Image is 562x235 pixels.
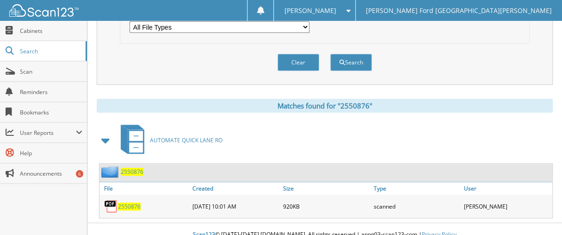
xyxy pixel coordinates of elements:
[104,199,118,213] img: PDF.png
[115,122,222,159] a: AUTOMATE QUICK LANE RO
[281,182,371,195] a: Size
[190,197,281,216] div: [DATE] 10:01 AM
[462,197,552,216] div: [PERSON_NAME]
[150,136,222,144] span: AUTOMATE QUICK LANE RO
[118,203,141,210] a: 2550876
[462,182,552,195] a: User
[278,54,319,71] button: Clear
[20,68,82,76] span: Scan
[121,168,143,176] a: 2550876
[371,197,462,216] div: scanned
[101,166,121,178] img: folder2.png
[76,170,83,178] div: 6
[20,170,82,178] span: Announcements
[330,54,372,71] button: Search
[284,8,336,13] span: [PERSON_NAME]
[9,4,79,17] img: scan123-logo-white.svg
[190,182,281,195] a: Created
[20,27,82,35] span: Cabinets
[371,182,462,195] a: Type
[281,197,371,216] div: 920KB
[20,149,82,157] span: Help
[99,182,190,195] a: File
[516,191,562,235] iframe: Chat Widget
[97,99,553,113] div: Matches found for "2550876"
[366,8,552,13] span: [PERSON_NAME] Ford [GEOGRAPHIC_DATA][PERSON_NAME]
[20,108,82,116] span: Bookmarks
[20,88,82,96] span: Reminders
[20,47,81,55] span: Search
[20,129,76,137] span: User Reports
